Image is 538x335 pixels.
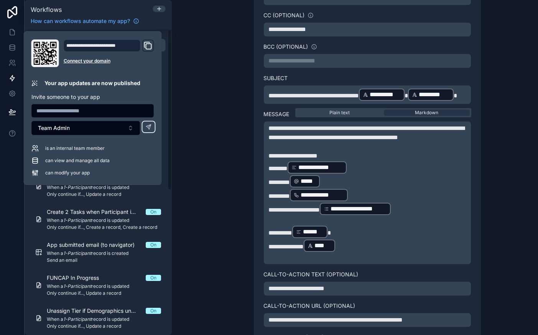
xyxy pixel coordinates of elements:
div: Domain and Custom Link [64,39,154,67]
span: Workflows [31,6,62,13]
label: Call-to-Action URL (optional) [263,302,471,310]
label: CC (optional) [263,11,304,19]
label: Call-to-Action Text (optional) [263,271,471,278]
label: BCC (optional) [263,43,308,51]
button: Select Button [31,121,140,135]
span: can modify your app [45,170,90,176]
span: Markdown [415,110,438,116]
span: is an internal team member [45,145,105,151]
label: Message [263,110,289,118]
p: Your app updates are now published [44,79,140,87]
p: Invite someone to your app [31,93,154,101]
span: How can workflows automate my app? [31,17,130,25]
span: Plain text [329,110,350,116]
span: Team Admin [38,124,70,132]
span: can view and manage all data [45,158,110,164]
a: Connect your domain [64,58,154,64]
label: Subject [263,74,471,82]
a: How can workflows automate my app? [28,17,142,25]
